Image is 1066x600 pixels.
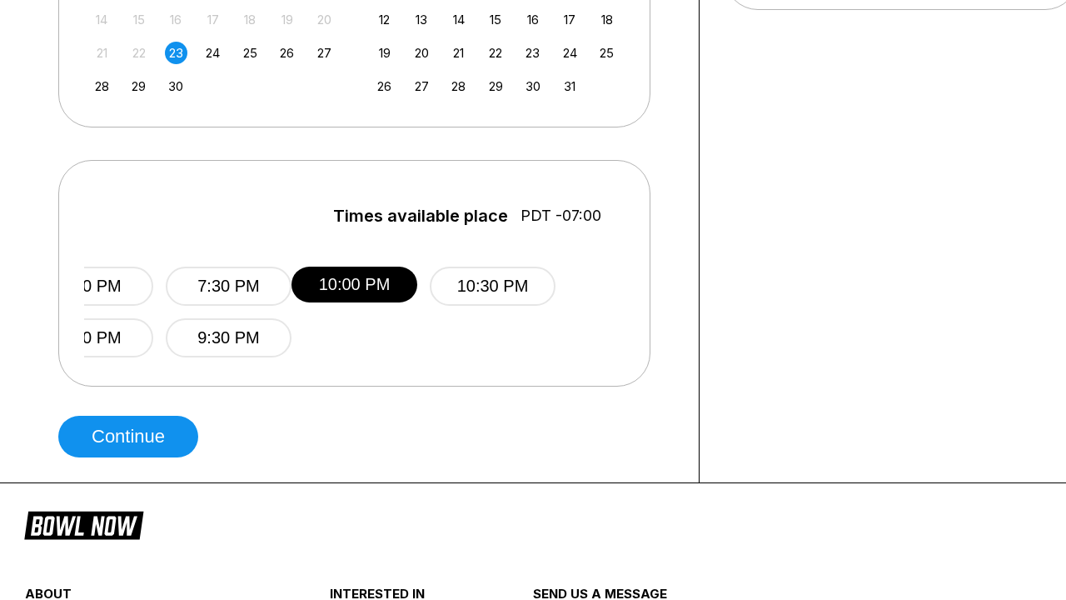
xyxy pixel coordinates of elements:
div: Choose Thursday, September 25th, 2025 [239,42,262,64]
div: Choose Tuesday, September 30th, 2025 [165,75,187,97]
button: 9:30 PM [166,318,291,357]
div: Choose Tuesday, October 28th, 2025 [447,75,470,97]
div: Not available Thursday, September 18th, 2025 [239,8,262,31]
div: Choose Tuesday, October 14th, 2025 [447,8,470,31]
div: Not available Wednesday, September 17th, 2025 [202,8,224,31]
div: Choose Wednesday, September 24th, 2025 [202,42,224,64]
div: Not available Tuesday, September 16th, 2025 [165,8,187,31]
div: Not available Saturday, September 20th, 2025 [313,8,336,31]
div: Choose Monday, October 27th, 2025 [411,75,433,97]
div: Choose Sunday, October 26th, 2025 [373,75,396,97]
div: Choose Friday, October 17th, 2025 [559,8,581,31]
div: Choose Sunday, October 19th, 2025 [373,42,396,64]
span: Times available place [333,207,508,225]
div: Choose Wednesday, October 15th, 2025 [485,8,507,31]
button: 9:00 PM [27,318,153,357]
div: Not available Sunday, September 14th, 2025 [91,8,113,31]
button: 7:00 PM [27,267,153,306]
div: Choose Sunday, September 28th, 2025 [91,75,113,97]
button: 10:30 PM [430,267,555,306]
div: Choose Thursday, October 23rd, 2025 [521,42,544,64]
div: Choose Sunday, October 12th, 2025 [373,8,396,31]
div: Not available Sunday, September 21st, 2025 [91,42,113,64]
span: PDT -07:00 [521,207,601,225]
div: Choose Wednesday, October 22nd, 2025 [485,42,507,64]
div: Choose Monday, September 29th, 2025 [127,75,150,97]
div: Choose Wednesday, October 29th, 2025 [485,75,507,97]
div: Not available Monday, September 22nd, 2025 [127,42,150,64]
div: Choose Tuesday, September 23rd, 2025 [165,42,187,64]
div: Choose Tuesday, October 21st, 2025 [447,42,470,64]
div: Not available Friday, September 19th, 2025 [276,8,298,31]
button: 7:30 PM [166,267,291,306]
div: Choose Saturday, October 25th, 2025 [595,42,618,64]
div: Choose Thursday, October 16th, 2025 [521,8,544,31]
div: Choose Monday, October 20th, 2025 [411,42,433,64]
button: Continue [58,416,198,457]
div: Not available Monday, September 15th, 2025 [127,8,150,31]
button: 10:00 PM [291,267,417,302]
div: Choose Friday, September 26th, 2025 [276,42,298,64]
div: Choose Saturday, September 27th, 2025 [313,42,336,64]
div: Choose Saturday, October 18th, 2025 [595,8,618,31]
div: Choose Monday, October 13th, 2025 [411,8,433,31]
div: Choose Friday, October 24th, 2025 [559,42,581,64]
div: Choose Friday, October 31st, 2025 [559,75,581,97]
div: Choose Thursday, October 30th, 2025 [521,75,544,97]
